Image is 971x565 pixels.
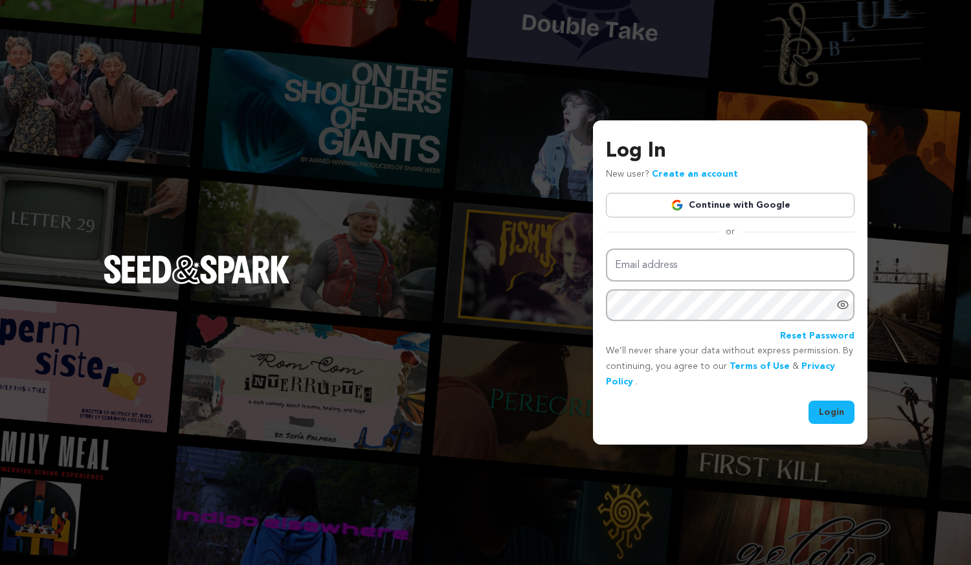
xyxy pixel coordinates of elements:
[606,362,835,386] a: Privacy Policy
[780,329,854,344] a: Reset Password
[606,167,738,183] p: New user?
[606,193,854,217] a: Continue with Google
[104,255,290,309] a: Seed&Spark Homepage
[606,136,854,167] h3: Log In
[104,255,290,283] img: Seed&Spark Logo
[606,344,854,390] p: We’ll never share your data without express permission. By continuing, you agree to our & .
[836,298,849,311] a: Show password as plain text. Warning: this will display your password on the screen.
[809,401,854,424] button: Login
[652,170,738,179] a: Create an account
[718,225,742,238] span: or
[730,362,790,371] a: Terms of Use
[671,199,684,212] img: Google logo
[606,249,854,282] input: Email address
